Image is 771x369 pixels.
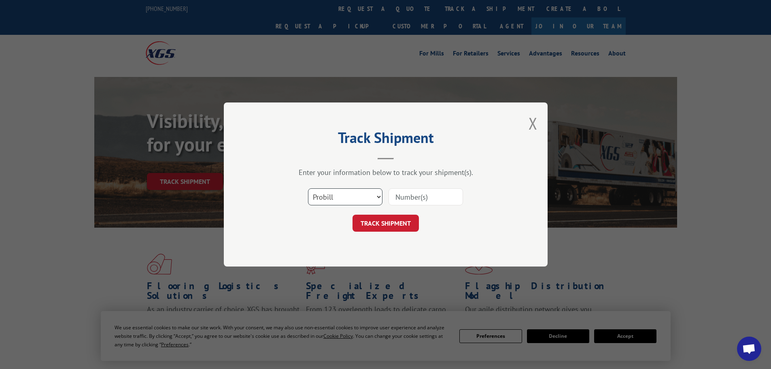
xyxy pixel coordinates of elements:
[389,188,463,205] input: Number(s)
[353,215,419,232] button: TRACK SHIPMENT
[264,132,507,147] h2: Track Shipment
[737,337,761,361] div: Open chat
[529,113,537,134] button: Close modal
[264,168,507,177] div: Enter your information below to track your shipment(s).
